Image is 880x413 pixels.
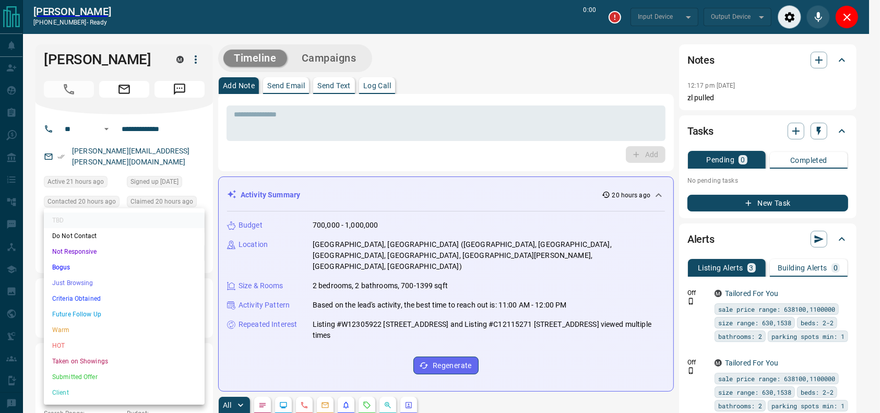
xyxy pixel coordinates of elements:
li: Taken on Showings [44,353,205,369]
li: Warm [44,322,205,338]
li: Bogus [44,259,205,275]
li: Do Not Contact [44,228,205,244]
li: Not Responsive [44,244,205,259]
li: HOT [44,338,205,353]
li: Submitted Offer [44,369,205,385]
li: Future Follow Up [44,306,205,322]
li: Client [44,385,205,400]
li: Just Browsing [44,275,205,291]
li: Criteria Obtained [44,291,205,306]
